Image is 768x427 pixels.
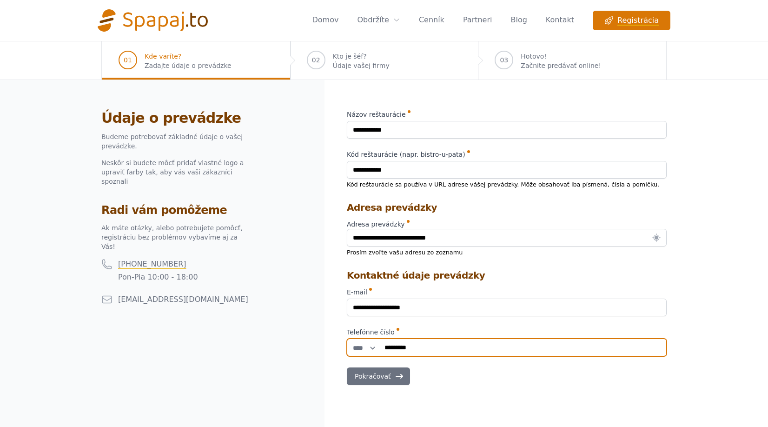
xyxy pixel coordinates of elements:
[478,41,666,80] a: 03 Hotovo! Začnite predávať online!
[312,55,320,65] span: 02
[347,327,667,337] label: Telefónne číslo
[546,11,574,30] a: Kontakt
[101,110,302,127] h2: Údaje o prevádzke
[347,110,667,119] label: Názov reštaurácie
[333,52,390,61] span: Kto je šéf?
[333,61,390,70] span: Údaje vašej firmy
[347,220,667,229] label: Adresa prevádzky
[101,132,250,151] p: Budeme potrebovať základné údaje o vašej prevádzke.
[500,55,508,65] span: 03
[521,61,601,70] span: Začnite predávať online!
[98,11,670,30] nav: Global
[347,287,667,297] label: E-mail
[118,260,186,268] a: [PHONE_NUMBER]
[118,272,198,283] p: Pon-Pia 10:00 - 18:00
[101,223,250,251] p: Ak máte otázky, alebo potrebujete pomôcť, registráciu bez problémov vybavíme aj za Vás!
[347,150,667,159] label: Kód reštaurácie (napr. bistro-u-pata)
[463,11,492,30] a: Partneri
[145,52,232,61] span: Kde varíte?
[593,11,670,30] a: Registrácia
[347,269,667,282] h4: Kontaktné údaje prevádzky
[86,41,682,80] nav: Progress
[124,55,132,65] span: 01
[521,52,601,61] span: Hotovo!
[347,249,463,256] small: Prosím zvoľte vašu adresu zo zoznamu
[347,367,410,385] button: Pokračovať
[347,181,659,188] small: Kód reštaurácie sa používa v URL adrese vášej prevádzky. Môže obsahovať iba písmená, čísla a poml...
[312,11,338,30] a: Domov
[357,14,400,26] a: Obdržíte
[290,41,478,80] a: 02 Kto je šéf? Údaje vašej firmy
[419,11,444,30] a: Cenník
[101,203,302,218] h2: Radi vám pomôžeme
[145,61,232,70] span: Zadajte údaje o prevádzke
[101,158,250,186] p: Neskôr si budete môcť pridať vlastné logo a upraviť farby tak, aby vás vaši zákazníci spoznali
[347,201,667,214] h4: Adresa prevádzky
[118,295,248,304] a: [EMAIL_ADDRESS][DOMAIN_NAME]
[510,11,527,30] a: Blog
[102,41,290,80] a: 01 Kde varíte? Zadajte údaje o prevádzke
[604,15,659,26] span: Registrácia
